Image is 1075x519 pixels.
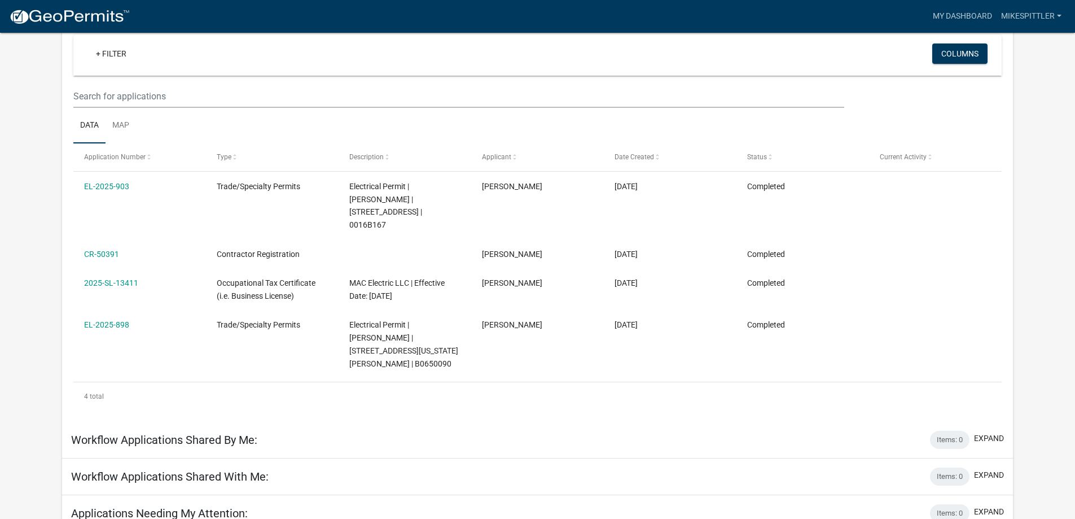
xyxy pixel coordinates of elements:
[747,278,785,287] span: Completed
[206,143,339,171] datatable-header-cell: Type
[217,278,315,300] span: Occupational Tax Certificate (i.e. Business License)
[482,250,542,259] span: MICHAEL SPITTLER
[73,143,206,171] datatable-header-cell: Application Number
[84,182,129,191] a: EL-2025-903
[868,143,1001,171] datatable-header-cell: Current Activity
[930,431,969,449] div: Items: 0
[880,153,927,161] span: Current Activity
[349,182,422,229] span: Electrical Permit | Michael Spittler | 1863 BOOSTER CLUB RD, Bainbridge 39819 | 0016B167
[747,250,785,259] span: Completed
[217,153,231,161] span: Type
[482,278,542,287] span: MICHAEL SPITTLER
[87,43,135,64] a: + Filter
[339,143,471,171] datatable-header-cell: Description
[106,108,136,144] a: Map
[736,143,868,171] datatable-header-cell: Status
[349,278,445,300] span: MAC Electric LLC | Effective Date: 01/01/2025
[482,320,542,329] span: MICHAEL SPITTLER
[615,153,654,161] span: Date Created
[747,320,785,329] span: Completed
[71,433,257,447] h5: Workflow Applications Shared By Me:
[73,108,106,144] a: Data
[482,153,511,161] span: Applicant
[747,153,767,161] span: Status
[217,320,300,329] span: Trade/Specialty Permits
[62,14,1013,421] div: collapse
[604,143,736,171] datatable-header-cell: Date Created
[217,250,300,259] span: Contractor Registration
[84,250,119,259] a: CR-50391
[974,506,1004,518] button: expand
[928,6,997,27] a: My Dashboard
[84,278,138,287] a: 2025-SL-13411
[615,278,638,287] span: 06/13/2025
[73,85,844,108] input: Search for applications
[615,250,638,259] span: 06/13/2025
[997,6,1066,27] a: mikespittler
[71,470,269,483] h5: Workflow Applications Shared With Me:
[615,320,638,329] span: 06/06/2025
[930,468,969,486] div: Items: 0
[615,182,638,191] span: 06/17/2025
[974,469,1004,481] button: expand
[84,153,146,161] span: Application Number
[747,182,785,191] span: Completed
[974,433,1004,444] button: expand
[349,320,458,368] span: Electrical Permit | MICHAEL SPITTLER | 915 VIRGINIA PL, Bainbridge 39819 | B0650090
[471,143,604,171] datatable-header-cell: Applicant
[217,182,300,191] span: Trade/Specialty Permits
[482,182,542,191] span: MICHAEL SPITTLER
[349,153,384,161] span: Description
[84,320,129,329] a: EL-2025-898
[932,43,988,64] button: Columns
[73,382,1002,411] div: 4 total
